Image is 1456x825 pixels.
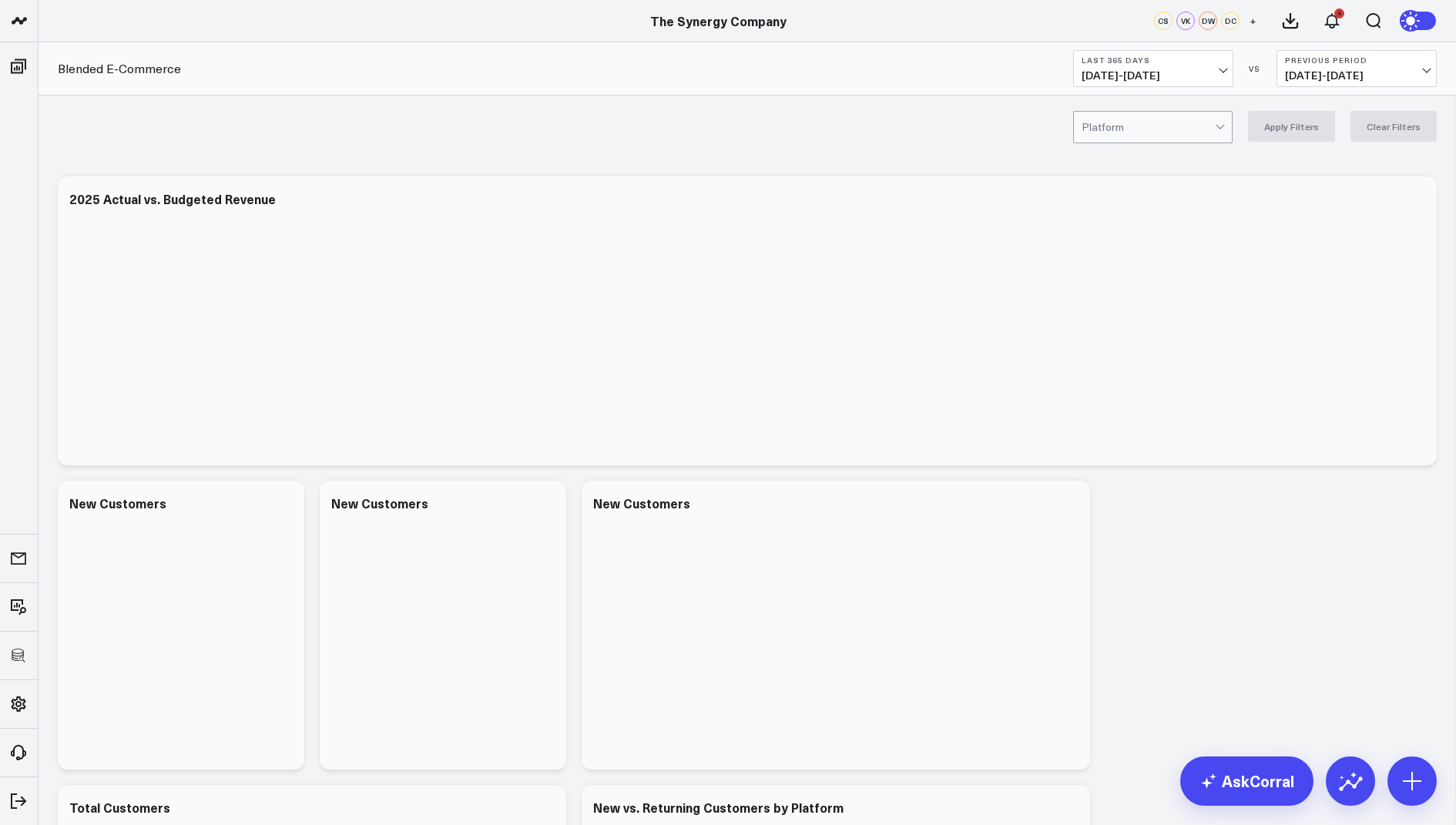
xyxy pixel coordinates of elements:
[1243,12,1262,30] button: +
[1334,8,1344,18] div: 4
[1285,69,1428,82] span: [DATE] - [DATE]
[1277,50,1437,87] button: Previous Period[DATE]-[DATE]
[593,799,844,816] div: New vs. Returning Customers by Platform
[1082,69,1225,82] span: [DATE] - [DATE]
[1199,12,1217,30] div: DW
[1221,12,1240,30] div: DC
[58,60,181,77] a: Blended E-Commerce
[69,190,276,207] div: 2025 Actual vs. Budgeted Revenue
[1350,111,1437,142] button: Clear Filters
[1248,111,1335,142] button: Apply Filters
[650,12,787,29] a: The Synergy Company
[69,495,166,511] div: New Customers
[1176,12,1195,30] div: VK
[593,495,690,511] div: New Customers
[1180,756,1313,806] a: AskCorral
[69,799,170,816] div: Total Customers
[1241,64,1269,73] div: VS
[331,495,428,511] div: New Customers
[1250,15,1256,26] span: +
[1285,55,1428,65] b: Previous Period
[1082,55,1225,65] b: Last 365 Days
[1073,50,1233,87] button: Last 365 Days[DATE]-[DATE]
[1154,12,1173,30] div: CS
